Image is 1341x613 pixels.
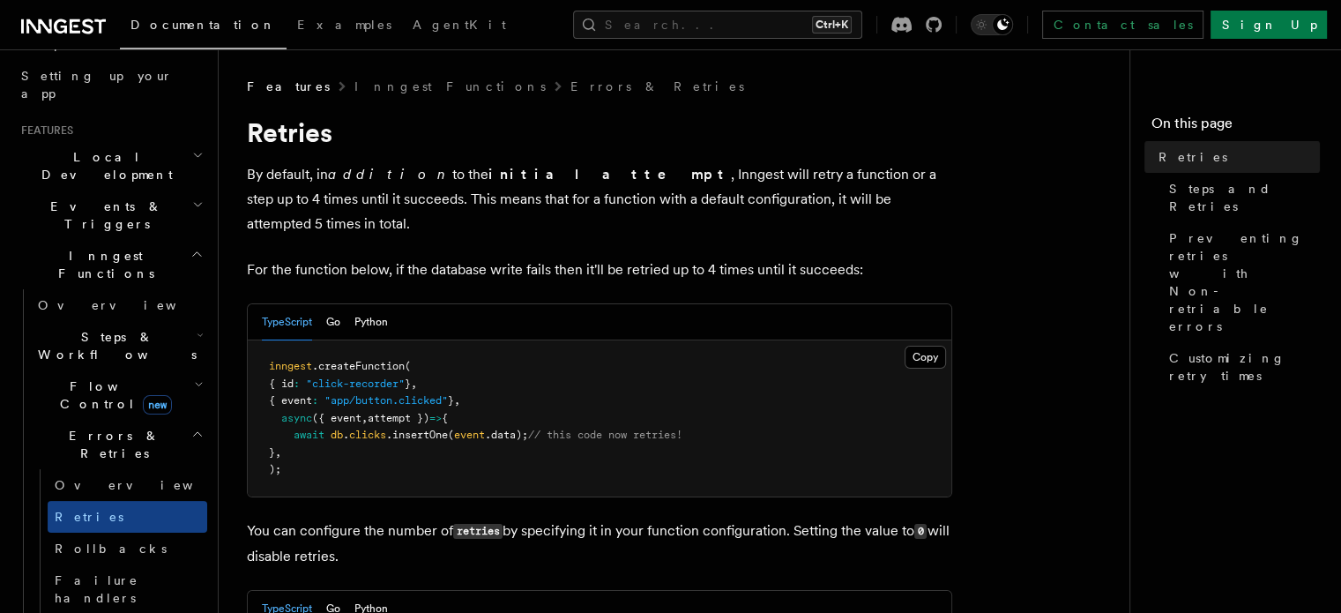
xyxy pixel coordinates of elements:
[573,11,862,39] button: Search...Ctrl+K
[287,5,402,48] a: Examples
[570,78,744,95] a: Errors & Retries
[55,510,123,524] span: Retries
[354,78,546,95] a: Inngest Functions
[343,429,349,441] span: .
[312,394,318,407] span: :
[331,429,343,441] span: db
[914,524,927,539] code: 0
[528,429,682,441] span: // this code now retries!
[442,412,448,424] span: {
[294,429,324,441] span: await
[247,519,952,569] p: You can configure the number of by specifying it in your function configuration. Setting the valu...
[48,501,207,533] a: Retries
[48,469,207,501] a: Overview
[247,162,952,236] p: By default, in to the , Inngest will retry a function or a step up to 4 times until it succeeds. ...
[269,360,312,372] span: inngest
[368,412,429,424] span: attempt })
[294,378,300,390] span: :
[971,14,1013,35] button: Toggle dark mode
[1162,342,1320,392] a: Customizing retry times
[14,148,192,183] span: Local Development
[247,78,330,95] span: Features
[1151,113,1320,141] h4: On this page
[14,191,207,240] button: Events & Triggers
[405,360,411,372] span: (
[349,429,386,441] span: clicks
[328,166,452,183] em: addition
[31,378,194,413] span: Flow Control
[448,429,454,441] span: (
[485,429,528,441] span: .data);
[262,304,312,340] button: TypeScript
[324,394,448,407] span: "app/button.clicked"
[1211,11,1327,39] a: Sign Up
[55,478,236,492] span: Overview
[31,321,207,370] button: Steps & Workflows
[386,429,448,441] span: .insertOne
[312,360,405,372] span: .createFunction
[55,573,138,605] span: Failure handlers
[31,328,197,363] span: Steps & Workflows
[297,18,391,32] span: Examples
[905,346,946,369] button: Copy
[361,412,368,424] span: ,
[130,18,276,32] span: Documentation
[269,463,281,475] span: );
[55,542,167,556] span: Rollbacks
[454,429,485,441] span: event
[14,198,192,233] span: Events & Triggers
[31,370,207,420] button: Flow Controlnew
[1042,11,1203,39] a: Contact sales
[1162,173,1320,222] a: Steps and Retries
[306,378,405,390] span: "click-recorder"
[454,394,460,407] span: ,
[14,123,73,138] span: Features
[38,298,220,312] span: Overview
[275,446,281,459] span: ,
[1162,222,1320,342] a: Preventing retries with Non-retriable errors
[405,378,411,390] span: }
[1169,229,1320,335] span: Preventing retries with Non-retriable errors
[281,412,312,424] span: async
[402,5,517,48] a: AgentKit
[31,427,191,462] span: Errors & Retries
[14,60,207,109] a: Setting up your app
[247,116,952,148] h1: Retries
[354,304,388,340] button: Python
[429,412,442,424] span: =>
[269,378,294,390] span: { id
[312,412,361,424] span: ({ event
[14,247,190,282] span: Inngest Functions
[448,394,454,407] span: }
[411,378,417,390] span: ,
[247,258,952,282] p: For the function below, if the database write fails then it'll be retried up to 4 times until it ...
[31,289,207,321] a: Overview
[14,141,207,191] button: Local Development
[1169,349,1320,385] span: Customizing retry times
[1169,180,1320,215] span: Steps and Retries
[812,16,852,34] kbd: Ctrl+K
[143,395,172,415] span: new
[488,166,731,183] strong: initial attempt
[269,446,275,459] span: }
[120,5,287,49] a: Documentation
[326,304,340,340] button: Go
[1151,141,1320,173] a: Retries
[21,69,173,101] span: Setting up your app
[269,394,312,407] span: { event
[1158,148,1227,166] span: Retries
[453,524,503,539] code: retries
[14,240,207,289] button: Inngest Functions
[31,420,207,469] button: Errors & Retries
[48,533,207,564] a: Rollbacks
[413,18,506,32] span: AgentKit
